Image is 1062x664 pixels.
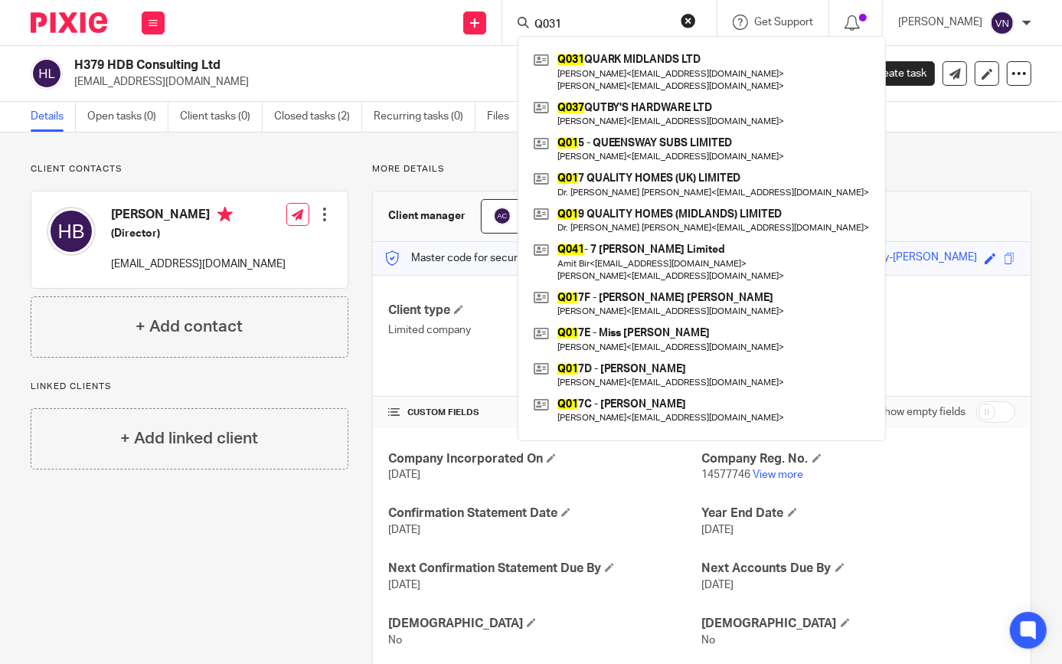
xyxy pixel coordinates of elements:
[533,18,671,32] input: Search
[388,451,701,467] h4: Company Incorporated On
[702,505,1015,522] h4: Year End Date
[31,102,76,132] a: Details
[990,11,1015,35] img: svg%3E
[74,57,673,74] h2: H379 HDB Consulting Ltd
[388,525,420,535] span: [DATE]
[384,250,649,266] p: Master code for secure communications and files
[111,226,286,241] h5: (Director)
[493,207,511,225] img: svg%3E
[388,580,420,590] span: [DATE]
[753,469,804,480] a: View more
[702,469,751,480] span: 14577746
[388,407,701,419] h4: CUSTOM FIELDS
[702,561,1015,577] h4: Next Accounts Due By
[702,525,734,535] span: [DATE]
[388,635,402,646] span: No
[372,163,1031,175] p: More details
[702,451,1015,467] h4: Company Reg. No.
[702,635,716,646] span: No
[681,13,696,28] button: Clear
[111,257,286,272] p: [EMAIL_ADDRESS][DOMAIN_NAME]
[702,580,734,590] span: [DATE]
[388,561,701,577] h4: Next Confirmation Statement Due By
[31,12,107,33] img: Pixie
[374,102,475,132] a: Recurring tasks (0)
[120,427,258,450] h4: + Add linked client
[754,17,813,28] span: Get Support
[487,102,521,132] a: Files
[388,469,420,480] span: [DATE]
[111,207,286,226] h4: [PERSON_NAME]
[31,163,348,175] p: Client contacts
[388,322,701,338] p: Limited company
[702,616,1015,632] h4: [DEMOGRAPHIC_DATA]
[388,505,701,522] h4: Confirmation Statement Date
[31,381,348,393] p: Linked clients
[388,208,466,224] h3: Client manager
[898,15,982,30] p: [PERSON_NAME]
[136,315,243,339] h4: + Add contact
[31,57,63,90] img: svg%3E
[74,74,823,90] p: [EMAIL_ADDRESS][DOMAIN_NAME]
[877,404,966,420] label: Show empty fields
[388,303,701,319] h4: Client type
[87,102,168,132] a: Open tasks (0)
[274,102,362,132] a: Closed tasks (2)
[217,207,233,222] i: Primary
[47,207,96,256] img: svg%3E
[388,616,701,632] h4: [DEMOGRAPHIC_DATA]
[180,102,263,132] a: Client tasks (0)
[846,61,935,86] a: Create task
